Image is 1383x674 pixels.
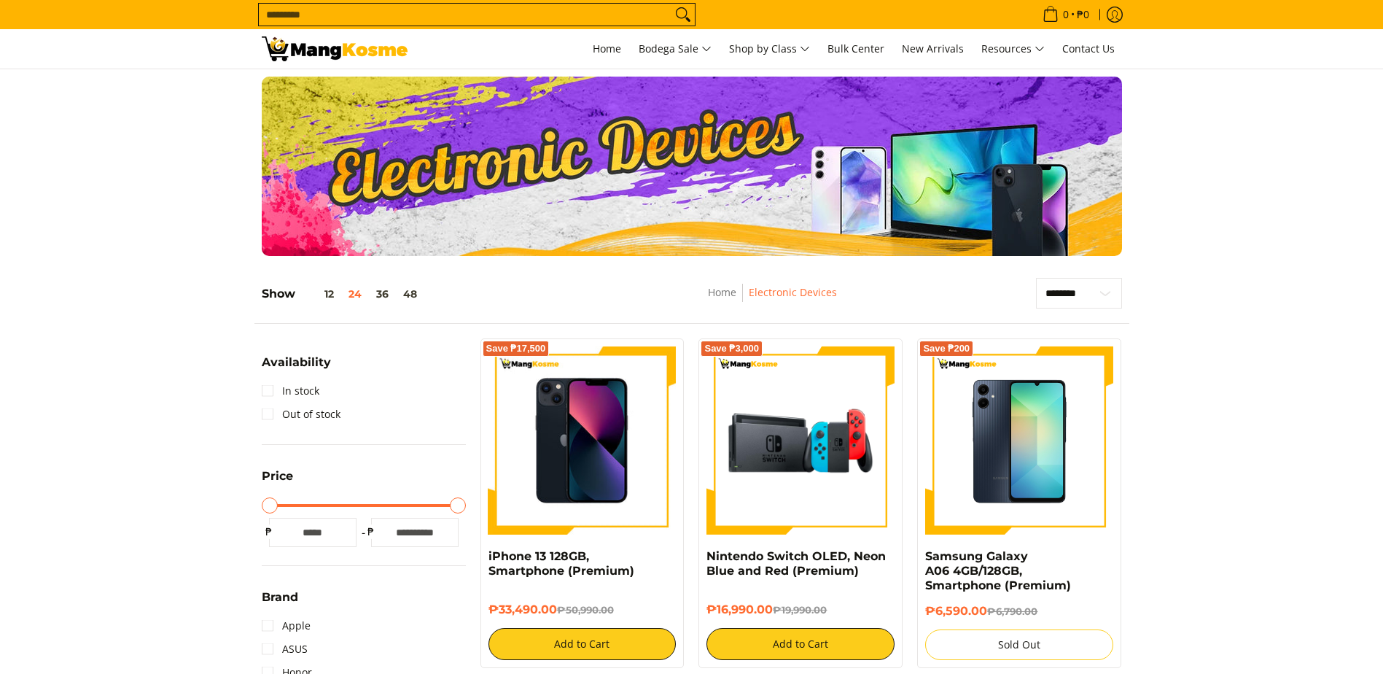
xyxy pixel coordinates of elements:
[262,592,298,614] summary: Open
[593,42,621,55] span: Home
[895,29,971,69] a: New Arrivals
[262,614,311,638] a: Apple
[262,592,298,603] span: Brand
[262,379,319,403] a: In stock
[262,287,424,301] h5: Show
[827,42,884,55] span: Bulk Center
[706,346,895,535] img: nintendo-switch-with-joystick-and-dock-full-view-mang-kosme
[488,549,634,578] a: iPhone 13 128GB, Smartphone (Premium)
[902,42,964,55] span: New Arrivals
[262,36,408,61] img: Electronic Devices - Premium Brands with Warehouse Prices l Mang Kosme
[585,29,628,69] a: Home
[262,403,340,426] a: Out of stock
[1055,29,1122,69] a: Contact Us
[704,344,759,353] span: Save ₱3,000
[925,630,1113,660] button: Sold Out
[749,285,837,299] a: Electronic Devices
[1062,42,1115,55] span: Contact Us
[706,603,895,617] h6: ₱16,990.00
[708,285,736,299] a: Home
[262,357,331,368] span: Availability
[369,288,396,300] button: 36
[1061,9,1071,20] span: 0
[364,524,378,539] span: ₱
[671,4,695,26] button: Search
[987,605,1037,617] del: ₱6,790.00
[488,628,677,660] button: Add to Cart
[1038,7,1094,23] span: •
[1075,9,1091,20] span: ₱0
[925,549,1071,592] a: Samsung Galaxy A06 4GB/128GB, Smartphone (Premium)
[773,604,827,616] del: ₱19,990.00
[706,628,895,660] button: Add to Cart
[422,29,1122,69] nav: Main Menu
[262,357,331,379] summary: Open
[262,638,308,661] a: ASUS
[605,284,940,317] nav: Breadcrumbs
[722,29,817,69] a: Shop by Class
[639,40,712,58] span: Bodega Sale
[295,288,341,300] button: 12
[262,470,293,493] summary: Open
[396,288,424,300] button: 48
[631,29,719,69] a: Bodega Sale
[974,29,1052,69] a: Resources
[820,29,892,69] a: Bulk Center
[486,344,546,353] span: Save ₱17,500
[981,40,1045,58] span: Resources
[729,40,810,58] span: Shop by Class
[488,603,677,617] h6: ₱33,490.00
[925,604,1113,619] h6: ₱6,590.00
[557,604,614,616] del: ₱50,990.00
[341,288,369,300] button: 24
[488,346,677,535] img: iPhone 13 128GB, Smartphone (Premium)
[925,346,1113,535] img: samsung-a06-smartphone-full-view-mang-kosme
[923,344,970,353] span: Save ₱200
[262,524,276,539] span: ₱
[262,470,293,482] span: Price
[706,549,886,578] a: Nintendo Switch OLED, Neon Blue and Red (Premium)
